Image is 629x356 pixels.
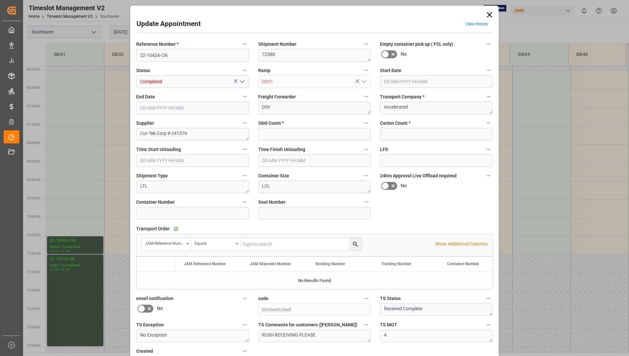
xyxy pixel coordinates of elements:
span: TS Exception [136,321,164,328]
textarea: Received Complete [380,303,493,316]
span: 24hrs Approval Live Offload required [380,172,457,179]
span: Tracking Number [381,262,411,266]
button: open menu [237,77,246,87]
textarea: RUSH RECEIVING PLEASE [258,330,371,342]
button: open menu [142,238,191,250]
button: Skid Count * [362,119,371,127]
button: open menu [191,238,240,250]
textarea: LTL [136,181,249,193]
span: Transport Company [380,93,424,100]
button: open menu [359,77,368,87]
button: code [362,294,371,303]
button: TS Comments for customers ([PERSON_NAME]) [362,320,371,329]
input: Type to search [240,238,362,250]
span: Container Number [136,199,175,206]
button: search button [349,238,362,250]
button: email notification [240,294,249,303]
button: Container Number [240,198,249,206]
span: Transport Order [136,225,170,232]
textarea: LCL [258,181,371,193]
span: Shipment Number [258,41,296,48]
span: Carton Count [380,120,411,127]
button: Seal Number [362,198,371,206]
textarea: Cor-Tek Corp # 241376 [136,128,249,140]
span: Freight Forwarder [258,93,296,100]
textarea: DSV [258,102,371,114]
input: DD-MM-YYYY HH:MM [258,154,371,167]
span: Start Date [380,67,401,74]
button: TS Exception [240,320,249,329]
span: Time Finish Unloading [258,146,305,153]
a: View History [465,22,488,26]
button: Freight Forwarder [362,92,371,101]
textarea: No Exception [136,330,249,342]
div: Equals [194,239,233,246]
span: TS Status [380,295,401,302]
span: Booking Number [315,262,345,266]
button: TS MOT [484,320,493,329]
span: code [258,295,268,302]
span: No [157,305,163,312]
button: Shipment Number [362,40,371,48]
button: Status [240,66,249,75]
div: JAM Reference Number [145,239,184,246]
button: LFD [484,145,493,154]
p: Show Additional Columns [435,241,488,247]
span: Status [136,67,150,74]
input: Type to search/select [136,75,249,88]
span: Time Start Unloading [136,146,181,153]
span: Shipment Type [136,172,168,179]
span: Skid Count [258,120,284,127]
button: Container Size [362,171,371,180]
span: No [401,182,407,189]
button: TS Status [484,294,493,303]
span: No [401,51,407,58]
span: Container Number [447,262,479,266]
button: Transport Company * [484,92,493,101]
span: email notification [136,295,173,302]
span: Seal Number [258,199,286,206]
span: Supplier [136,120,154,127]
button: Created [240,347,249,355]
span: Container Size [258,172,289,179]
button: Supplier [240,119,249,127]
button: Reference Number * [240,40,249,48]
button: Time Start Unloading [240,145,249,154]
textarea: 4 [380,330,493,342]
span: TS MOT [380,321,397,328]
span: Empty container pick up ( FCL only) [380,41,453,48]
input: DD-MM-YYYY HH:MM [136,154,249,167]
span: Created [136,348,153,355]
input: DD-MM-YYYY HH:MM [136,102,249,114]
textarea: Accelerated [380,102,493,114]
button: 24hrs Approval Live Offload required [484,171,493,180]
input: DD-MM-YYYY HH:MM [380,75,493,88]
span: JAM Shipment Number [250,262,291,266]
span: Reference Number [136,41,179,48]
span: TS Comments for customers ([PERSON_NAME]) [258,321,358,328]
span: End Date [136,93,155,100]
button: Start Date [484,66,493,75]
button: Time Finish Unloading [362,145,371,154]
textarea: 72588 [258,49,371,62]
span: Ramp [258,67,270,74]
button: Shipment Type [240,171,249,180]
h2: Update Appointment [137,19,201,29]
button: Carton Count * [484,119,493,127]
button: End Date [240,92,249,101]
span: LFD [380,146,388,153]
input: Type to search/select [258,75,371,88]
button: Ramp [362,66,371,75]
button: Empty container pick up ( FCL only) [484,40,493,48]
span: JAM Reference Number [184,262,226,266]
